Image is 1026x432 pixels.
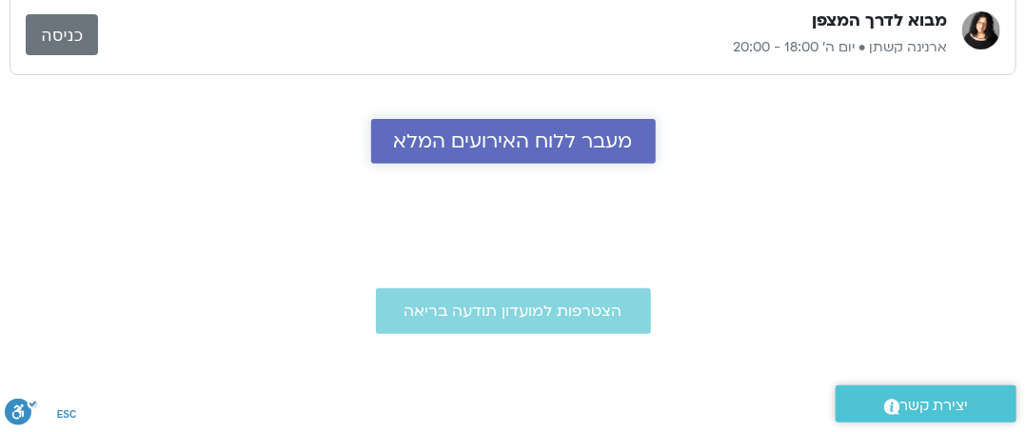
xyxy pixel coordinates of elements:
a: כניסה [26,14,98,55]
a: מעבר ללוח האירועים המלא [371,119,656,164]
img: ארנינה קשתן [962,11,1000,49]
h3: מבוא לדרך המצפן [812,10,947,32]
a: יצירת קשר [836,385,1016,422]
span: מעבר ללוח האירועים המלא [394,130,633,152]
a: הצטרפות למועדון תודעה בריאה [376,288,651,334]
span: הצטרפות למועדון תודעה בריאה [404,303,622,320]
p: ארנינה קשתן • יום ה׳ 18:00 - 20:00 [98,36,947,59]
span: יצירת קשר [900,393,969,419]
